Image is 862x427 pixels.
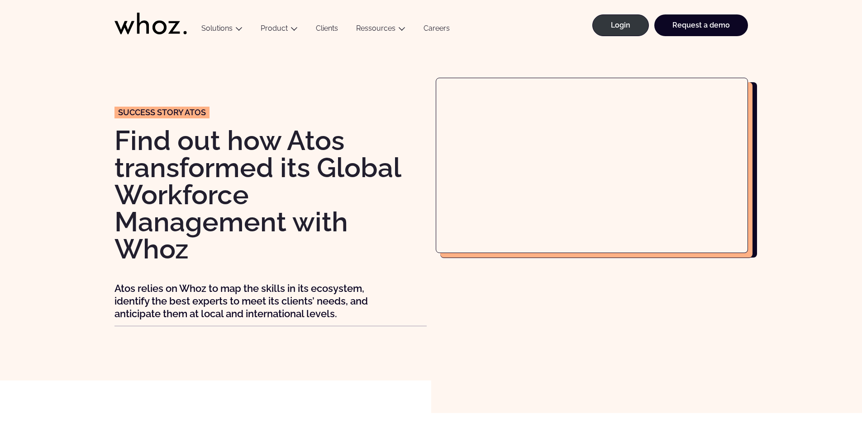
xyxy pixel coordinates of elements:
[114,127,427,263] h1: Find out how Atos transformed its Global Workforce Management with Whoz
[261,24,288,33] a: Product
[356,24,395,33] a: Ressources
[114,282,395,320] p: Atos relies on Whoz to map the skills in its ecosystem, identify the best experts to meet its cli...
[307,24,347,36] a: Clients
[414,24,459,36] a: Careers
[192,24,252,36] button: Solutions
[436,78,748,253] iframe: Atos transforms its Global Workforce Management with Whoz
[118,108,206,117] span: Success story ATOS
[654,14,748,36] a: Request a demo
[252,24,307,36] button: Product
[592,14,649,36] a: Login
[347,24,414,36] button: Ressources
